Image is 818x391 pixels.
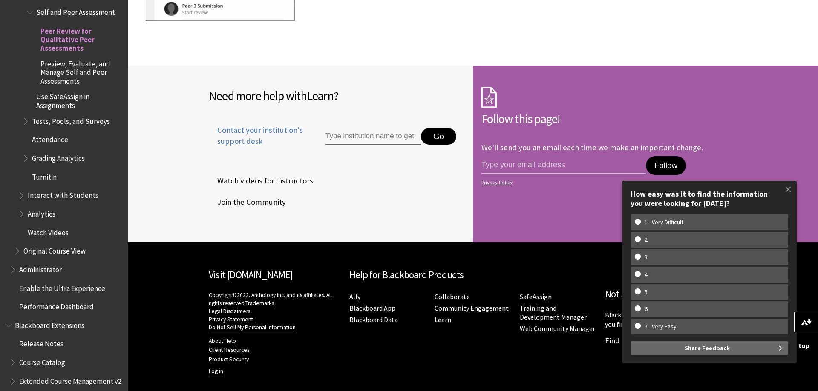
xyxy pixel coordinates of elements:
[635,219,693,226] w-span: 1 - Very Difficult
[36,5,115,17] span: Self and Peer Assessment
[631,341,788,355] button: Share Feedback
[635,236,657,243] w-span: 2
[685,341,730,355] span: Share Feedback
[209,346,249,354] a: Client Resources
[209,337,236,345] a: About Help
[209,125,306,147] span: Contact your institution's support desk
[605,287,737,302] h2: Not sure which product?
[435,292,470,301] a: Collaborate
[349,268,596,283] h2: Help for Blackboard Products
[28,207,55,218] span: Analytics
[481,110,737,128] h2: Follow this page!
[32,133,68,144] span: Attendance
[15,318,84,330] span: Blackboard Extensions
[349,315,398,324] a: Blackboard Data
[245,300,274,307] a: Trademarks
[209,125,306,157] a: Contact your institution's support desk
[481,143,703,152] p: We'll send you an email each time we make an important change.
[19,281,105,293] span: Enable the Ultra Experience
[635,254,657,261] w-span: 3
[520,292,552,301] a: SafeAssign
[307,88,334,103] span: Learn
[349,304,395,313] a: Blackboard App
[209,316,253,323] a: Privacy Statement
[209,324,296,331] a: Do Not Sell My Personal Information
[32,170,57,181] span: Turnitin
[209,291,341,331] p: Copyright©2022. Anthology Inc. and its affiliates. All rights reserved.
[209,356,249,363] a: Product Security
[209,196,288,208] a: Join the Community
[19,337,63,348] span: Release Notes
[209,87,464,105] h2: Need more help with ?
[209,268,293,281] a: Visit [DOMAIN_NAME]
[209,308,250,315] a: Legal Disclaimers
[19,300,94,311] span: Performance Dashboard
[635,271,657,278] w-span: 4
[435,304,509,313] a: Community Engagement
[209,174,313,187] span: Watch videos for instructors
[209,368,223,375] a: Log in
[209,196,286,208] span: Join the Community
[605,310,737,329] p: Blackboard has many products. Let us help you find what you need.
[631,189,788,208] div: How easy was it to find the information you were looking for [DATE]?
[23,244,86,255] span: Original Course View
[635,323,686,330] w-span: 7 - Very Easy
[349,292,360,301] a: Ally
[19,355,65,367] span: Course Catalog
[36,90,122,110] span: Use SafeAssign in Assignments
[209,174,315,187] a: Watch videos for instructors
[605,336,661,345] a: Find My Product
[40,24,122,52] span: Peer Review for Qualitative Peer Assessments
[32,114,110,126] span: Tests, Pools, and Surveys
[481,156,646,174] input: email address
[481,180,734,186] a: Privacy Policy
[28,188,98,200] span: Interact with Students
[435,315,451,324] a: Learn
[646,156,686,175] button: Follow
[635,288,657,296] w-span: 5
[32,151,85,163] span: Grading Analytics
[520,324,595,333] a: Web Community Manager
[635,305,657,313] w-span: 6
[481,87,497,108] img: Subscription Icon
[19,263,62,274] span: Administrator
[520,304,587,322] a: Training and Development Manager
[19,374,121,385] span: Extended Course Management v2
[421,128,456,145] button: Go
[40,57,122,85] span: Preview, Evaluate, and Manage Self and Peer Assessments
[28,225,69,237] span: Watch Videos
[325,128,421,145] input: Type institution name to get support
